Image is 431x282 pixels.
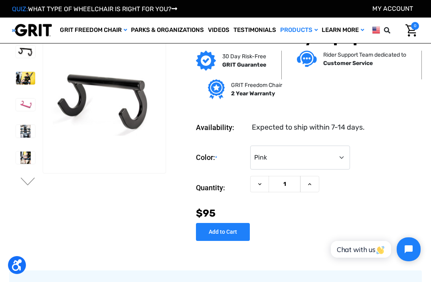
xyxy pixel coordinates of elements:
a: QUIZ:WHAT TYPE OF WHEELCHAIR IS RIGHT FOR YOU? [12,5,177,13]
strong: Customer Service [323,60,373,67]
iframe: Tidio Chat [322,231,427,268]
img: Rower Hook by Equip [16,125,35,138]
input: Search [395,22,399,39]
label: Quantity: [196,176,246,200]
dt: Availability: [196,122,246,133]
a: Products [278,18,320,43]
img: Rower Hook by Equip [16,99,35,111]
img: Customer service [297,51,317,67]
label: Color: [196,146,246,170]
span: 0 [411,22,419,30]
img: GRIT Guarantee [196,51,216,71]
img: Rower Hook by Equip [16,152,35,164]
a: Account [372,5,413,12]
p: Rider Support Team dedicated to [323,51,406,59]
img: Rower Hook by Equip [16,72,35,85]
button: Go to slide 2 of 2 [20,177,36,187]
dd: Expected to ship within 7-14 days. [252,122,365,133]
span: $95 [196,207,215,219]
strong: GRIT Guarantee [222,61,266,68]
p: 30 Day Risk-Free [222,52,266,61]
img: Cart [405,24,417,37]
img: Grit freedom [208,79,224,99]
input: Add to Cart [196,223,250,241]
a: GRIT Freedom Chair [58,18,129,43]
strong: 2 Year Warranty [231,90,275,97]
a: Cart with 0 items [399,22,419,39]
span: QUIZ: [12,5,28,13]
img: Rower Hook by Equip [16,45,35,58]
img: us.png [372,25,380,35]
p: GRIT Freedom Chair [231,81,282,89]
img: GRIT All-Terrain Wheelchair and Mobility Equipment [12,24,52,37]
a: Testimonials [231,18,278,43]
a: Videos [206,18,231,43]
a: Parks & Organizations [129,18,206,43]
a: Learn More [320,18,366,43]
img: Rower Hook by Equip [43,59,166,141]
